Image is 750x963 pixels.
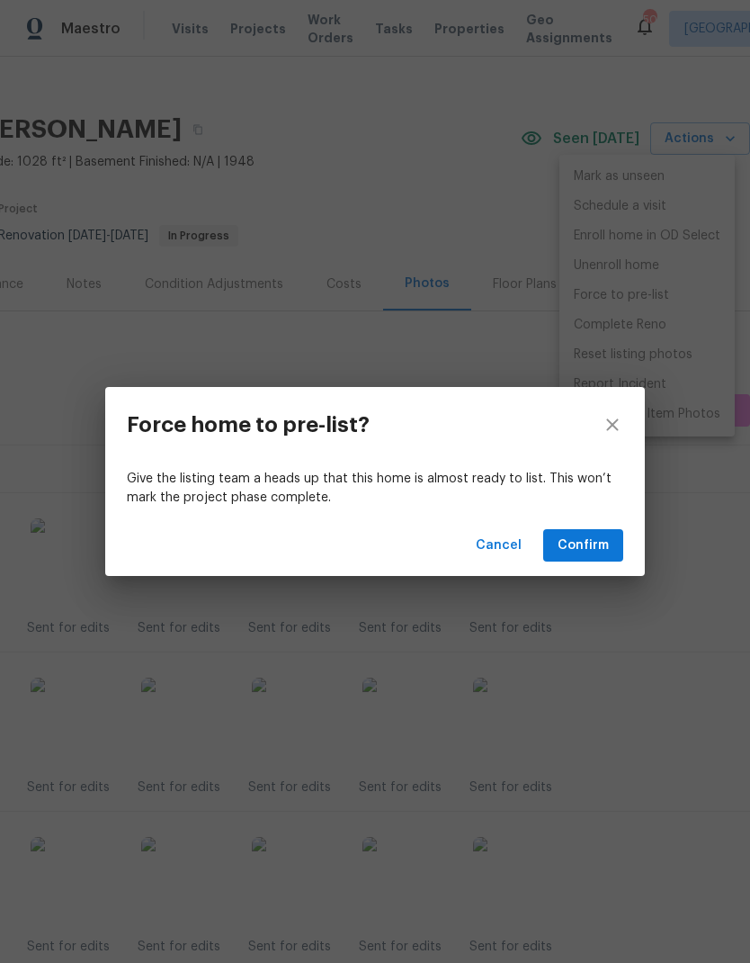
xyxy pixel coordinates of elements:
p: Give the listing team a heads up that this home is almost ready to list. This won’t mark the proj... [127,470,623,508]
button: close [580,387,645,463]
button: Cancel [469,529,529,562]
span: Confirm [558,535,609,557]
button: Confirm [543,529,623,562]
span: Cancel [476,535,522,557]
h3: Force home to pre-list? [127,412,370,437]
